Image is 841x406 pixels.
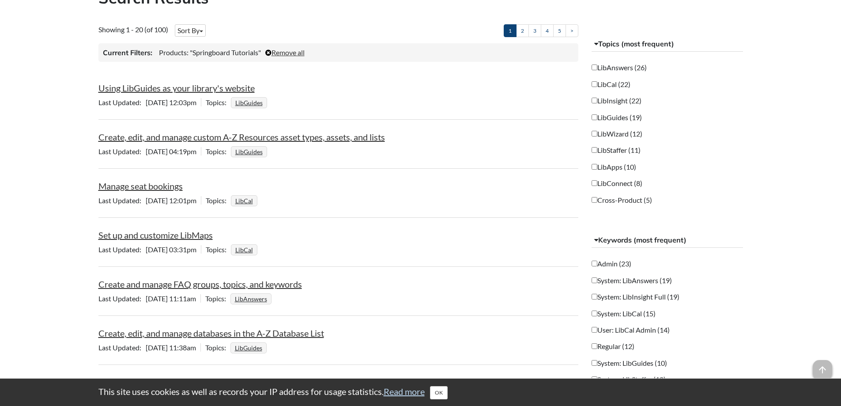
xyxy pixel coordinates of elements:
input: LibGuides (19) [592,114,597,120]
a: 1 [504,24,517,37]
ul: Topics [230,343,269,352]
span: [DATE] 12:03pm [98,98,201,106]
input: User: LibCal Admin (14) [592,327,597,333]
span: [DATE] 11:38am [98,343,200,352]
a: Create, edit, and manage custom A-Z Resources asset types, assets, and lists [98,132,385,142]
a: Blogging with LibGuides [98,377,190,387]
input: Cross-Product (5) [592,197,597,203]
span: Topics [206,98,231,106]
input: System: LibGuides (10) [592,360,597,366]
label: LibWizard (12) [592,129,642,139]
a: Manage seat bookings [98,181,183,191]
a: > [566,24,578,37]
button: Keywords (most frequent) [592,232,743,248]
a: Remove all [265,48,305,57]
a: LibAnswers [234,292,268,305]
h3: Current Filters [103,48,152,57]
span: [DATE] 03:31pm [98,245,201,254]
label: LibApps (10) [592,162,636,172]
ul: Topics [231,98,269,106]
div: This site uses cookies as well as records your IP address for usage statistics. [90,385,752,399]
ul: Pagination of search results [504,24,578,37]
input: LibConnect (8) [592,180,597,186]
a: 5 [553,24,566,37]
label: Regular (12) [592,341,634,351]
span: Topics [206,245,231,254]
button: Close [430,386,448,399]
ul: Topics [231,196,260,205]
span: Last Updated [98,147,146,156]
label: System: LibInsight Full (19) [592,292,679,302]
input: LibApps (10) [592,164,597,170]
ul: Topics [231,245,260,254]
span: Products: [159,48,189,57]
span: arrow_upward [813,360,832,379]
label: Cross-Product (5) [592,195,652,205]
input: LibInsight (22) [592,98,597,103]
button: Sort By [175,24,206,37]
ul: Topics [231,147,269,156]
a: LibCal [234,194,254,207]
label: User: LibCal Admin (14) [592,325,670,335]
label: LibInsight (22) [592,96,641,106]
label: Admin (23) [592,259,631,269]
label: LibStaffer (11) [592,145,641,155]
span: Showing 1 - 20 (of 100) [98,25,168,34]
input: System: LibStaffer (10) [592,376,597,382]
label: LibCal (22) [592,80,630,89]
input: System: LibAnswers (19) [592,277,597,283]
button: Topics (most frequent) [592,36,743,52]
a: Using LibGuides as your library's website [98,83,255,93]
span: [DATE] 04:19pm [98,147,201,156]
a: 3 [528,24,541,37]
a: arrow_upward [813,361,832,372]
label: LibConnect (8) [592,178,642,188]
input: Regular (12) [592,343,597,349]
a: LibGuides [234,341,264,354]
a: Create and manage FAQ groups, topics, and keywords [98,279,302,289]
span: Topics [206,147,231,156]
a: LibGuides [234,145,264,158]
a: 4 [541,24,554,37]
label: System: LibStaffer (10) [592,375,666,384]
label: LibGuides (19) [592,113,642,122]
input: System: LibInsight Full (19) [592,294,597,300]
span: Last Updated [98,245,146,254]
input: System: LibCal (15) [592,311,597,316]
a: Read more [384,386,425,397]
label: System: LibGuides (10) [592,358,667,368]
a: Create, edit, and manage databases in the A-Z Database List [98,328,324,338]
span: Last Updated [98,294,146,303]
a: LibCal [234,243,254,256]
span: Last Updated [98,196,146,205]
input: LibStaffer (11) [592,147,597,153]
a: 2 [516,24,529,37]
span: Topics [206,196,231,205]
ul: Topics [230,294,274,303]
label: System: LibAnswers (19) [592,276,672,285]
label: System: LibCal (15) [592,309,656,319]
input: LibCal (22) [592,81,597,87]
span: Topics [205,343,230,352]
label: LibAnswers (26) [592,63,647,72]
span: Last Updated [98,343,146,352]
span: [DATE] 11:11am [98,294,200,303]
a: Set up and customize LibMaps [98,230,213,240]
a: LibGuides [234,96,264,109]
span: "Springboard Tutorials" [190,48,261,57]
span: Topics [205,294,230,303]
input: LibWizard (12) [592,131,597,137]
input: LibAnswers (26) [592,65,597,70]
span: Last Updated [98,98,146,106]
input: Admin (23) [592,261,597,266]
span: [DATE] 12:01pm [98,196,201,205]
